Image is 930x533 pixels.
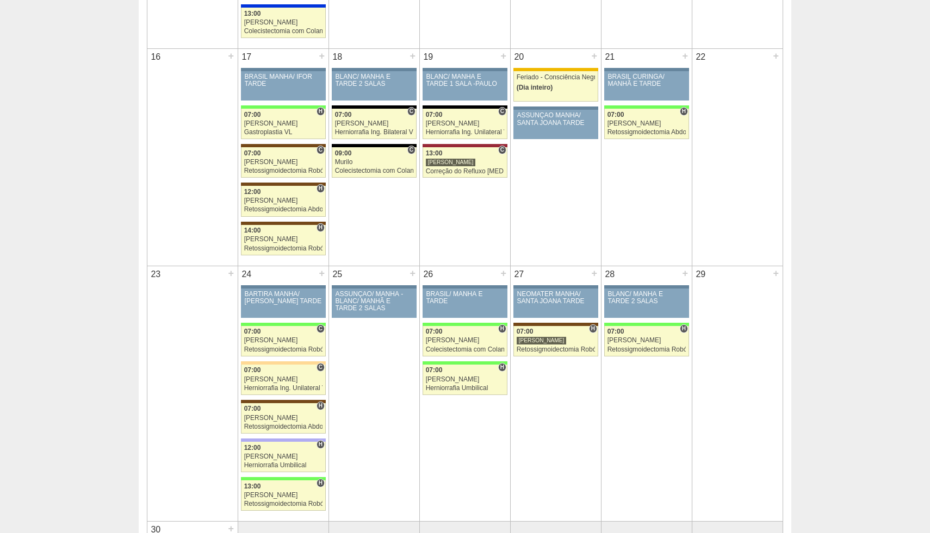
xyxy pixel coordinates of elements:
[244,245,323,252] div: Retossigmoidectomia Robótica
[423,365,507,395] a: H 07:00 [PERSON_NAME] Herniorrafia Umbilical
[426,168,505,175] div: Correção do Refluxo [MEDICAL_DATA] esofágico Robótico
[423,326,507,356] a: H 07:00 [PERSON_NAME] Colecistectomia com Colangiografia VL
[241,361,326,365] div: Key: Bartira
[244,227,261,234] span: 14:00
[245,73,323,87] div: BRASIL MANHÃ/ IFOR TARDE
[607,337,686,344] div: [PERSON_NAME]
[241,285,326,289] div: Key: Aviso
[680,107,688,116] span: Hospital
[244,492,323,499] div: [PERSON_NAME]
[680,324,688,333] span: Hospital
[241,71,326,101] a: BRASIL MANHÃ/ IFOR TARDE
[423,109,507,139] a: C 07:00 [PERSON_NAME] Herniorrafia Ing. Unilateral VL
[407,107,416,116] span: Consultório
[332,68,417,71] div: Key: Aviso
[423,147,507,178] a: C 13:00 [PERSON_NAME] Correção do Refluxo [MEDICAL_DATA] esofágico Robótico
[513,326,598,356] a: H 07:00 [PERSON_NAME] Retossigmoidectomia Robótica
[513,110,598,139] a: ASSUNÇÃO MANHÃ/ SANTA JOANA TARDE
[426,158,476,166] div: [PERSON_NAME]
[692,266,709,283] div: 29
[426,120,505,127] div: [PERSON_NAME]
[771,49,780,63] div: +
[317,324,325,333] span: Consultório
[335,167,414,174] div: Colecistectomia com Colangiografia VL
[332,109,417,139] a: C 07:00 [PERSON_NAME] Herniorrafia Ing. Bilateral VL
[244,415,323,422] div: [PERSON_NAME]
[244,129,323,136] div: Gastroplastia VL
[244,423,323,430] div: Retossigmoidectomia Abdominal VL
[426,291,504,305] div: BRASIL/ MANHÃ E TARDE
[517,74,596,81] div: Feriado - Consciência Negra
[241,365,326,395] a: C 07:00 [PERSON_NAME] Herniorrafia Ing. Unilateral VL
[241,222,326,225] div: Key: Santa Joana
[604,326,689,356] a: H 07:00 [PERSON_NAME] Retossigmoidectomia Robótica
[241,326,326,356] a: C 07:00 [PERSON_NAME] Retossigmoidectomia Robótica
[607,120,686,127] div: [PERSON_NAME]
[513,106,598,110] div: Key: Aviso
[241,109,326,139] a: H 07:00 [PERSON_NAME] Gastroplastia VL
[498,324,506,333] span: Hospital
[317,49,326,63] div: +
[244,337,323,344] div: [PERSON_NAME]
[241,403,326,434] a: H 07:00 [PERSON_NAME] Retossigmoidectomia Abdominal VL
[244,120,323,127] div: [PERSON_NAME]
[241,4,326,8] div: Key: São Luiz - Itaim
[245,291,323,305] div: BARTIRA MANHÃ/ [PERSON_NAME] TARDE
[513,285,598,289] div: Key: Aviso
[241,68,326,71] div: Key: Aviso
[499,266,508,280] div: +
[244,10,261,17] span: 13:00
[517,346,596,353] div: Retossigmoidectomia Robótica
[317,363,325,372] span: Consultório
[244,328,261,335] span: 07:00
[589,324,597,333] span: Hospital
[244,366,261,374] span: 07:00
[771,266,780,280] div: +
[423,68,507,71] div: Key: Aviso
[332,105,417,109] div: Key: Blanc
[336,291,413,312] div: ASSUNÇÃO/ MANHÃ -BLANC/ MANHÃ E TARDE 2 SALAS
[335,129,414,136] div: Herniorrafia Ing. Bilateral VL
[238,49,255,65] div: 17
[607,328,624,335] span: 07:00
[498,146,506,154] span: Consultório
[336,73,413,87] div: BLANC/ MANHÃ E TARDE 2 SALAS
[244,197,323,204] div: [PERSON_NAME]
[147,49,164,65] div: 16
[244,385,323,392] div: Herniorrafia Ing. Unilateral VL
[604,68,689,71] div: Key: Aviso
[407,146,416,154] span: Consultório
[426,366,443,374] span: 07:00
[498,363,506,372] span: Hospital
[241,186,326,216] a: H 12:00 [PERSON_NAME] Retossigmoidectomia Abdominal VL
[423,285,507,289] div: Key: Aviso
[317,146,325,154] span: Consultório
[517,336,567,344] div: [PERSON_NAME]
[517,84,553,91] span: (Dia inteiro)
[604,105,689,109] div: Key: Brasil
[244,376,323,383] div: [PERSON_NAME]
[607,346,686,353] div: Retossigmoidectomia Robótica
[244,28,323,35] div: Colecistectomia com Colangiografia VL
[426,337,505,344] div: [PERSON_NAME]
[241,480,326,511] a: H 13:00 [PERSON_NAME] Retossigmoidectomia Robótica
[329,266,346,283] div: 25
[317,184,325,193] span: Hospital
[241,289,326,318] a: BARTIRA MANHÃ/ [PERSON_NAME] TARDE
[244,462,323,469] div: Herniorrafia Umbilical
[604,289,689,318] a: BLANC/ MANHÃ E TARDE 2 SALAS
[244,167,323,174] div: Retossigmoidectomia Robótica
[335,159,414,166] div: Murilo
[607,129,686,136] div: Retossigmoidectomia Abdominal VL
[420,266,437,283] div: 26
[604,323,689,326] div: Key: Brasil
[513,68,598,71] div: Key: Feriado
[423,71,507,101] a: BLANC/ MANHÃ E TARDE 1 SALA -PAULO
[329,49,346,65] div: 18
[244,206,323,213] div: Retossigmoidectomia Abdominal VL
[244,159,323,166] div: [PERSON_NAME]
[499,49,508,63] div: +
[241,144,326,147] div: Key: Santa Joana
[332,144,417,147] div: Key: Blanc
[426,346,505,353] div: Colecistectomia com Colangiografia VL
